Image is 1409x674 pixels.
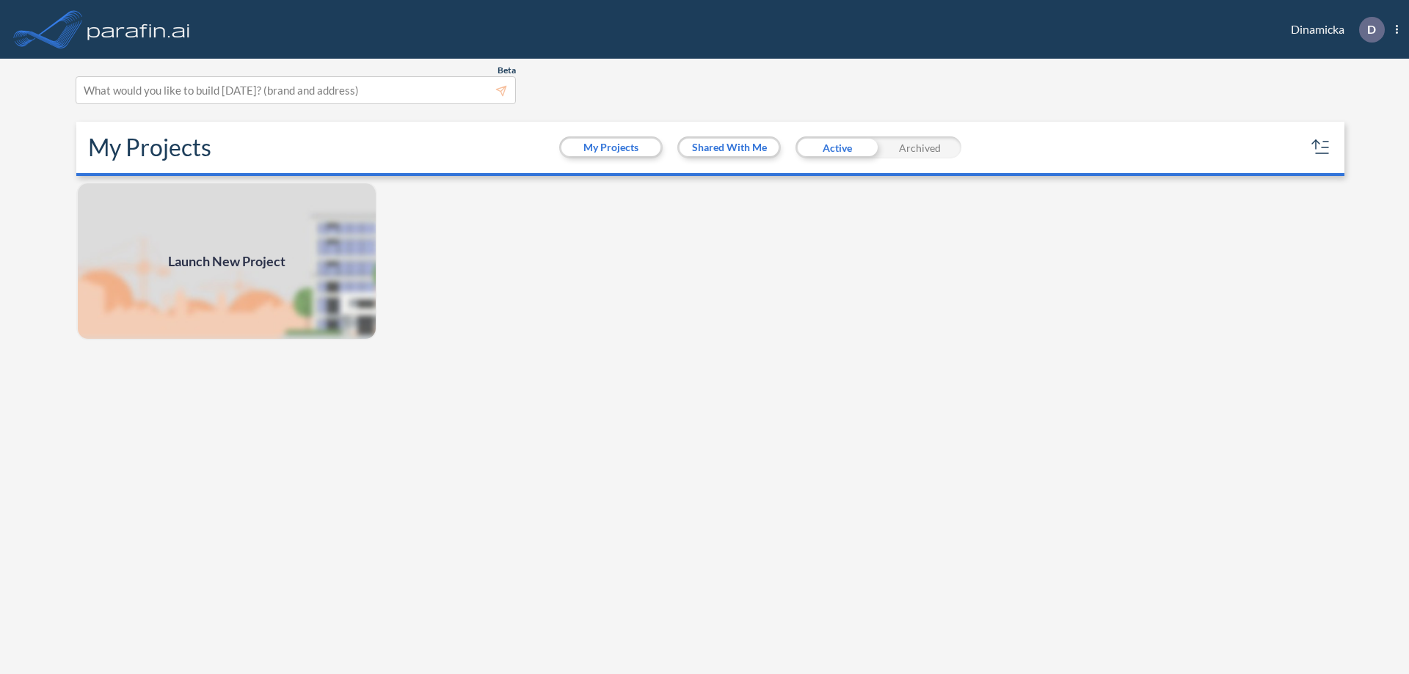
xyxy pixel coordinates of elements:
[795,136,878,158] div: Active
[84,15,193,44] img: logo
[680,139,779,156] button: Shared With Me
[561,139,660,156] button: My Projects
[88,133,211,161] h2: My Projects
[76,182,377,340] a: Launch New Project
[76,182,377,340] img: add
[1367,23,1376,36] p: D
[498,65,516,76] span: Beta
[1309,136,1333,159] button: sort
[878,136,961,158] div: Archived
[168,252,285,271] span: Launch New Project
[1269,17,1398,43] div: Dinamicka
